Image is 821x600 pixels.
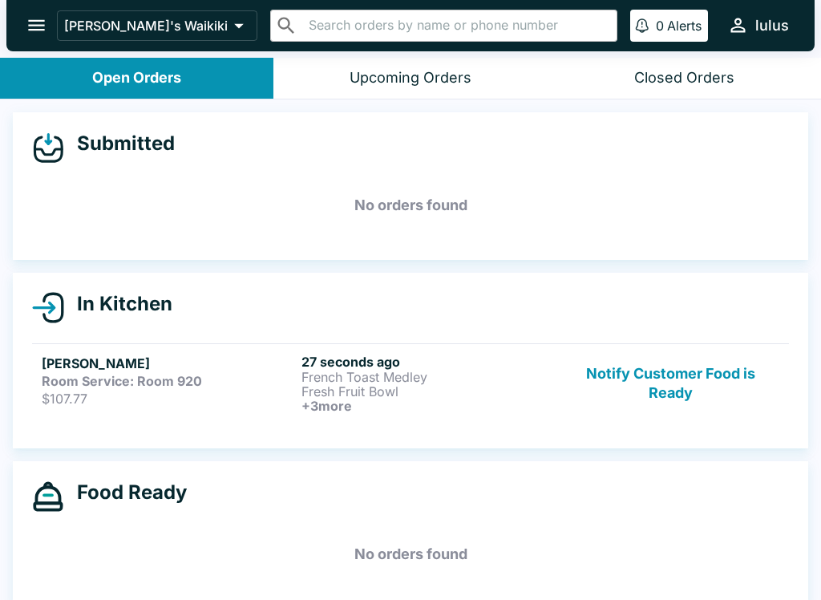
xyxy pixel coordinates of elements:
[64,18,228,34] p: [PERSON_NAME]'s Waikiki
[667,18,702,34] p: Alerts
[755,16,789,35] div: lulus
[304,14,610,37] input: Search orders by name or phone number
[634,69,734,87] div: Closed Orders
[16,5,57,46] button: open drawer
[301,370,555,384] p: French Toast Medley
[301,354,555,370] h6: 27 seconds ago
[32,343,789,423] a: [PERSON_NAME]Room Service: Room 920$107.7727 seconds agoFrench Toast MedleyFresh Fruit Bowl+3more...
[32,525,789,583] h5: No orders found
[42,354,295,373] h5: [PERSON_NAME]
[301,399,555,413] h6: + 3 more
[562,354,779,413] button: Notify Customer Food is Ready
[32,176,789,234] h5: No orders found
[656,18,664,34] p: 0
[350,69,471,87] div: Upcoming Orders
[42,391,295,407] p: $107.77
[57,10,257,41] button: [PERSON_NAME]'s Waikiki
[301,384,555,399] p: Fresh Fruit Bowl
[92,69,181,87] div: Open Orders
[64,480,187,505] h4: Food Ready
[42,373,202,389] strong: Room Service: Room 920
[64,132,175,156] h4: Submitted
[721,8,795,43] button: lulus
[64,292,172,316] h4: In Kitchen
